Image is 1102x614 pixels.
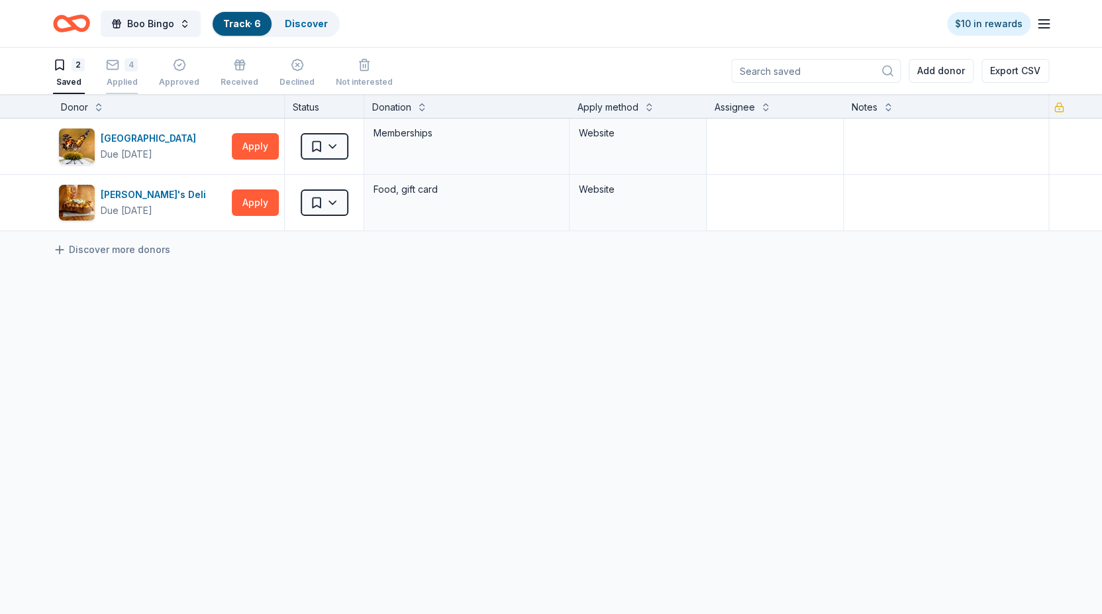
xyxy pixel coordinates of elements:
input: Search saved [731,59,901,83]
div: Donor [61,99,88,115]
button: Image for Jason's Deli[PERSON_NAME]'s DeliDue [DATE] [58,184,226,221]
div: Due [DATE] [101,203,152,219]
button: Received [221,53,258,94]
div: Notes [852,99,877,115]
div: Assignee [715,99,755,115]
div: Food, gift card [372,180,561,199]
div: Approved [159,77,199,87]
button: Not interested [336,53,393,94]
div: Status [285,94,364,118]
div: Saved [53,77,85,87]
img: Image for Huntsville Botanical Garden [59,128,95,164]
div: [GEOGRAPHIC_DATA] [101,130,201,146]
a: $10 in rewards [947,12,1030,36]
button: Approved [159,53,199,94]
div: Applied [106,77,138,87]
div: Memberships [372,124,561,142]
div: Apply method [577,99,638,115]
div: Donation [372,99,411,115]
div: 4 [125,58,138,72]
button: Boo Bingo [101,11,201,37]
a: Discover [285,18,328,29]
a: Track· 6 [223,18,261,29]
div: Not interested [336,77,393,87]
button: Apply [232,133,279,160]
button: Export CSV [981,59,1049,83]
span: Boo Bingo [127,16,174,32]
div: Due [DATE] [101,146,152,162]
div: Received [221,77,258,87]
button: 2Saved [53,53,85,94]
button: Declined [279,53,315,94]
button: Image for Huntsville Botanical Garden[GEOGRAPHIC_DATA]Due [DATE] [58,128,226,165]
div: Website [579,125,697,141]
button: Track· 6Discover [211,11,340,37]
a: Discover more donors [53,242,170,258]
div: 2 [72,58,85,72]
div: Declined [279,77,315,87]
button: Add donor [909,59,974,83]
button: 4Applied [106,53,138,94]
img: Image for Jason's Deli [59,185,95,221]
div: Website [579,181,697,197]
a: Home [53,8,90,39]
div: [PERSON_NAME]'s Deli [101,187,211,203]
button: Apply [232,189,279,216]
